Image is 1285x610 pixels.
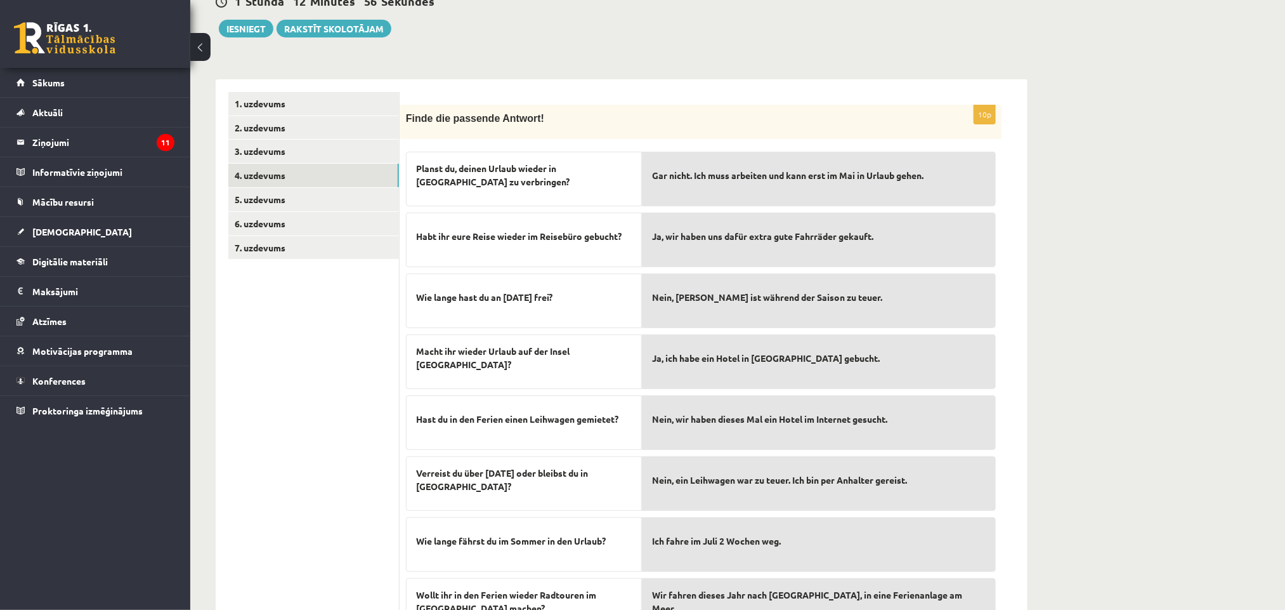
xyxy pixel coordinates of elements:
[16,187,174,216] a: Mācību resursi
[32,345,133,357] span: Motivācijas programma
[652,474,907,487] span: Nein, ein Leihwagen war zu teuer. Ich bin per Anhalter gereist.
[32,77,65,88] span: Sākums
[228,92,399,116] a: 1. uzdevums
[652,291,882,304] span: Nein, [PERSON_NAME] ist während der Saison zu teuer.
[652,413,887,426] span: Nein, wir haben dieses Mal ein Hotel im Internet gesucht.
[16,157,174,187] a: Informatīvie ziņojumi
[416,534,606,548] span: Wie lange fährst du im Sommer in den Urlaub?
[32,128,174,157] legend: Ziņojumi
[416,467,632,493] span: Verreist du über [DATE] oder bleibst du in [GEOGRAPHIC_DATA]?
[652,169,923,182] span: Gar nicht. Ich muss arbeiten und kann erst im Mai in Urlaub gehen.
[406,113,544,124] span: Finde die passende Antwort!
[228,164,399,187] a: 4. uzdevums
[652,534,781,548] span: Ich fahre im Juli 2 Wochen weg.
[219,20,273,37] button: Iesniegt
[32,375,86,387] span: Konferences
[157,134,174,151] i: 11
[16,128,174,157] a: Ziņojumi11
[16,247,174,276] a: Digitālie materiāli
[16,366,174,395] a: Konferences
[416,413,618,426] span: Hast du in den Ferien einen Leihwagen gemietet?
[652,352,880,365] span: Ja, ich habe ein Hotel in [GEOGRAPHIC_DATA] gebucht.
[32,256,108,267] span: Digitālie materiāli
[32,226,132,237] span: [DEMOGRAPHIC_DATA]
[974,104,996,124] p: 10p
[32,405,143,416] span: Proktoringa izmēģinājums
[32,196,94,208] span: Mācību resursi
[32,277,174,306] legend: Maksājumi
[416,345,632,371] span: Macht ihr wieder Urlaub auf der Insel [GEOGRAPHIC_DATA]?
[416,291,552,304] span: Wie lange hast du an [DATE] frei?
[416,162,632,189] span: Planst du, deinen Urlaub wieder in [GEOGRAPHIC_DATA] zu verbringen?
[228,188,399,211] a: 5. uzdevums
[228,140,399,163] a: 3. uzdevums
[16,307,174,336] a: Atzīmes
[228,236,399,260] a: 7. uzdevums
[416,230,622,243] span: Habt ihr eure Reise wieder im Reisebüro gebucht?
[32,107,63,118] span: Aktuāli
[16,68,174,97] a: Sākums
[16,217,174,246] a: [DEMOGRAPHIC_DATA]
[14,22,115,54] a: Rīgas 1. Tālmācības vidusskola
[277,20,391,37] a: Rakstīt skolotājam
[16,396,174,425] a: Proktoringa izmēģinājums
[32,315,67,327] span: Atzīmes
[228,116,399,140] a: 2. uzdevums
[16,277,174,306] a: Maksājumi
[16,98,174,127] a: Aktuāli
[652,230,873,243] span: Ja, wir haben uns dafür extra gute Fahrräder gekauft.
[228,212,399,235] a: 6. uzdevums
[32,157,174,187] legend: Informatīvie ziņojumi
[16,336,174,366] a: Motivācijas programma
